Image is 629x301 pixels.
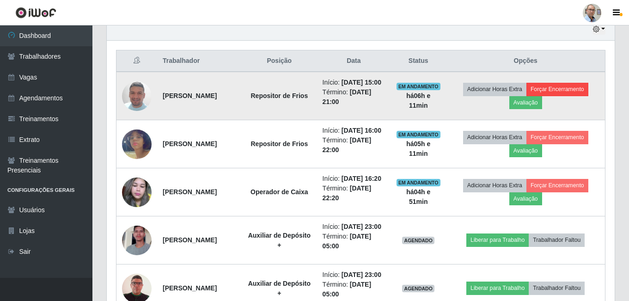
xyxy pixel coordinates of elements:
[317,50,391,72] th: Data
[323,184,385,203] li: Término:
[163,140,217,147] strong: [PERSON_NAME]
[397,83,440,90] span: EM ANDAMENTO
[122,172,152,212] img: 1634907805222.jpeg
[529,282,585,295] button: Trabalhador Faltou
[250,140,308,147] strong: Repositor de Frios
[323,135,385,155] li: Término:
[122,70,152,123] img: 1748899512620.jpeg
[163,188,217,196] strong: [PERSON_NAME]
[157,50,242,72] th: Trabalhador
[163,92,217,99] strong: [PERSON_NAME]
[402,237,434,244] span: AGENDADO
[342,175,381,182] time: [DATE] 16:20
[342,127,381,134] time: [DATE] 16:00
[526,179,588,192] button: Forçar Encerramento
[406,188,430,205] strong: há 04 h e 51 min
[323,270,385,280] li: Início:
[342,79,381,86] time: [DATE] 15:00
[250,92,308,99] strong: Repositor de Frios
[529,233,585,246] button: Trabalhador Faltou
[342,223,381,230] time: [DATE] 23:00
[466,233,529,246] button: Liberar para Trabalho
[323,222,385,232] li: Início:
[323,174,385,184] li: Início:
[526,131,588,144] button: Forçar Encerramento
[406,140,430,157] strong: há 05 h e 11 min
[526,83,588,96] button: Forçar Encerramento
[248,280,311,297] strong: Auxiliar de Depósito +
[342,271,381,278] time: [DATE] 23:00
[323,78,385,87] li: Início:
[463,179,526,192] button: Adicionar Horas Extra
[406,92,430,109] strong: há 06 h e 11 min
[122,214,152,267] img: 1740068421088.jpeg
[323,87,385,107] li: Término:
[122,118,152,171] img: 1736193736674.jpeg
[509,96,542,109] button: Avaliação
[391,50,446,72] th: Status
[509,144,542,157] button: Avaliação
[250,188,308,196] strong: Operador de Caixa
[163,236,217,244] strong: [PERSON_NAME]
[463,83,526,96] button: Adicionar Horas Extra
[323,232,385,251] li: Término:
[323,280,385,299] li: Término:
[15,7,56,18] img: CoreUI Logo
[242,50,317,72] th: Posição
[397,179,440,186] span: EM ANDAMENTO
[463,131,526,144] button: Adicionar Horas Extra
[509,192,542,205] button: Avaliação
[466,282,529,295] button: Liberar para Trabalho
[446,50,605,72] th: Opções
[397,131,440,138] span: EM ANDAMENTO
[402,285,434,292] span: AGENDADO
[248,232,311,249] strong: Auxiliar de Depósito +
[323,126,385,135] li: Início:
[163,284,217,292] strong: [PERSON_NAME]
